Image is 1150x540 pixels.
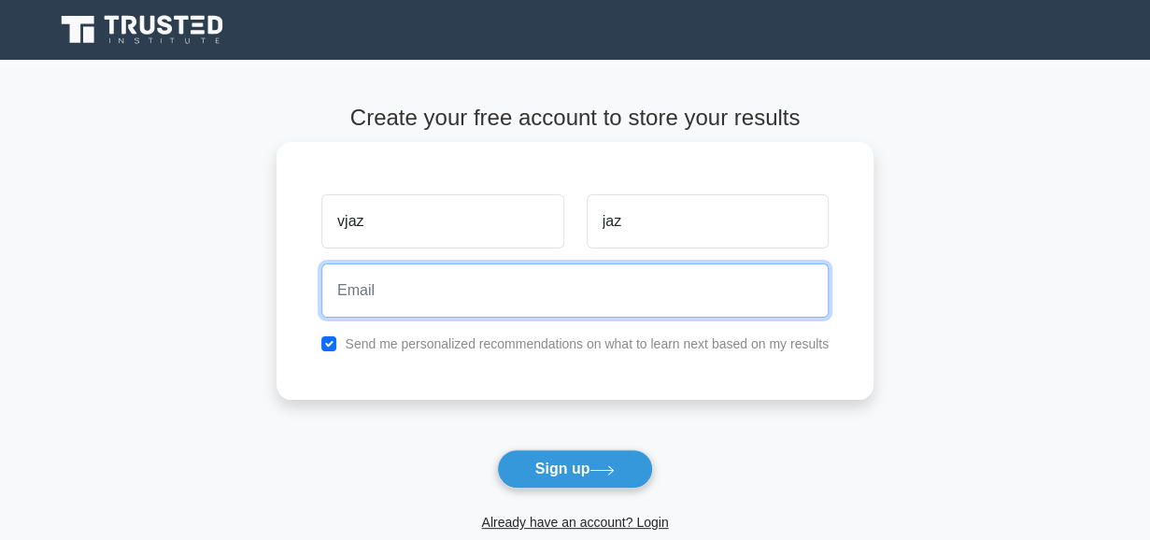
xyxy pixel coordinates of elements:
[481,515,668,530] a: Already have an account? Login
[345,336,829,351] label: Send me personalized recommendations on what to learn next based on my results
[587,194,829,249] input: Last name
[321,263,829,318] input: Email
[277,105,873,132] h4: Create your free account to store your results
[497,449,654,489] button: Sign up
[321,194,563,249] input: First name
